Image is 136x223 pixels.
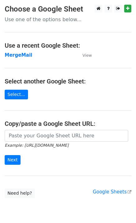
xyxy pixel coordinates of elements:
h4: Select another Google Sheet: [5,78,131,85]
h4: Use a recent Google Sheet: [5,42,131,49]
p: Use one of the options below... [5,16,131,23]
a: View [76,52,92,58]
a: Need help? [5,188,35,198]
small: View [82,53,92,58]
small: Example: [URL][DOMAIN_NAME] [5,143,68,148]
h3: Choose a Google Sheet [5,5,131,14]
input: Paste your Google Sheet URL here [5,130,128,142]
h4: Copy/paste a Google Sheet URL: [5,120,131,127]
a: Google Sheets [93,189,131,195]
input: Next [5,155,21,165]
a: Select... [5,90,28,99]
a: MergeMail [5,52,32,58]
